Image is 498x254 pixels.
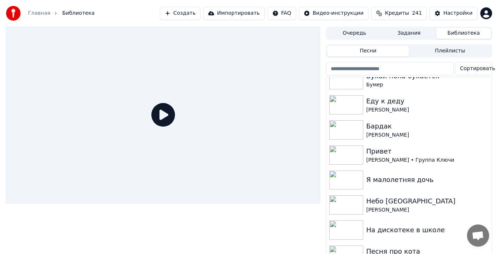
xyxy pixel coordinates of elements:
[160,7,200,20] button: Создать
[385,10,409,17] span: Кредиты
[409,46,491,56] button: Плейлисты
[371,7,427,20] button: Кредиты241
[366,96,489,106] div: Еду к деду
[467,224,489,247] div: Открытый чат
[443,10,473,17] div: Настройки
[436,28,491,39] button: Библиотека
[366,146,489,157] div: Привет
[6,6,21,21] img: youka
[366,206,489,214] div: [PERSON_NAME]
[366,81,489,89] div: Бумер
[366,225,489,235] div: На дискотеке в школе
[382,28,436,39] button: Задания
[460,65,495,72] span: Сортировать
[366,157,489,164] div: [PERSON_NAME] • Группа Ключи
[366,121,489,131] div: Бардак
[28,10,50,17] a: Главная
[327,46,409,56] button: Песни
[366,196,489,206] div: Небо [GEOGRAPHIC_DATA]
[62,10,95,17] span: Библиотека
[299,7,368,20] button: Видео-инструкции
[366,175,489,185] div: Я малолетняя дочь
[366,106,489,114] div: [PERSON_NAME]
[430,7,477,20] button: Настройки
[268,7,296,20] button: FAQ
[412,10,422,17] span: 241
[203,7,265,20] button: Импортировать
[28,10,95,17] nav: breadcrumb
[327,28,382,39] button: Очередь
[366,131,489,139] div: [PERSON_NAME]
